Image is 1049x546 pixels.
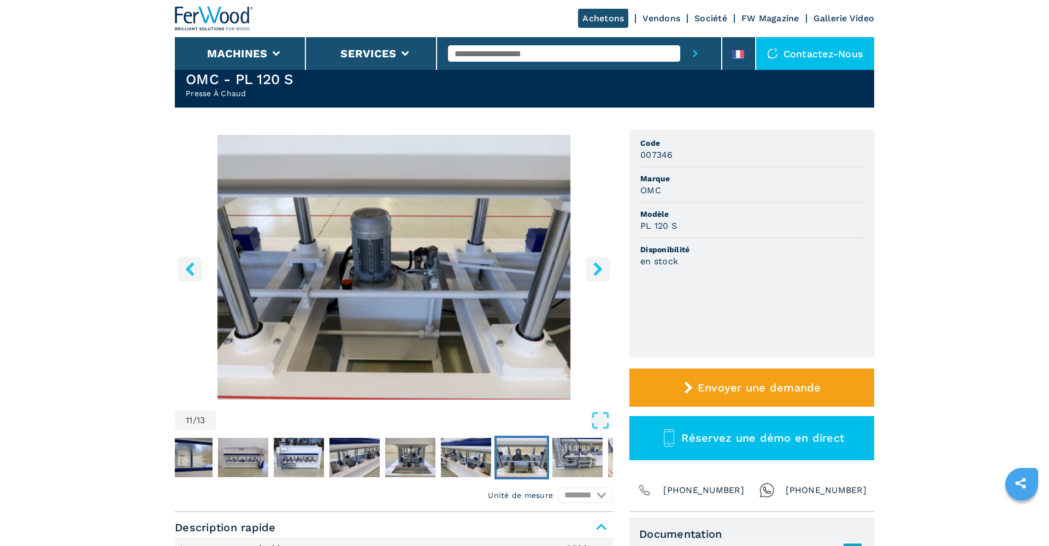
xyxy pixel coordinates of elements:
[640,219,677,232] h3: PL 120 S
[756,37,875,70] div: Contactez-nous
[327,436,382,479] button: Go to Slide 8
[272,436,326,479] button: Go to Slide 7
[640,244,863,255] span: Disponibilité
[643,13,680,23] a: Vendons
[578,9,628,28] a: Achetons
[186,70,294,88] h1: OMC - PL 120 S
[186,416,193,425] span: 11
[162,438,213,477] img: 649c10caae215327eaba6bc35f1475aa
[586,257,610,281] button: right-button
[608,438,658,477] img: 804fee6c3aa0f73d4c6b4a0ab3a10dae
[786,483,867,498] span: [PHONE_NUMBER]
[175,135,613,400] div: Go to Slide 11
[329,438,380,477] img: 15910221f494321e33797bb8ba8731e7
[175,135,613,400] img: Presse À Chaud OMC PL 120 S
[340,47,396,60] button: Services
[160,436,215,479] button: Go to Slide 5
[694,13,727,23] a: Société
[759,483,775,498] img: Whatsapp
[681,431,844,444] span: Réservez une démo en direct
[629,416,874,460] button: Réservez une démo en direct
[441,438,491,477] img: 106a2da64d7e9c3e06a84842ea21e2c3
[1003,497,1041,538] iframe: Chat
[1007,470,1034,497] a: sharethis
[550,436,605,479] button: Go to Slide 12
[197,416,205,425] span: 13
[385,438,435,477] img: 35c80f555845470b3b57578740d11d74
[640,184,661,197] h3: OMC
[606,436,661,479] button: Go to Slide 13
[274,438,324,477] img: ea24e16b8346b4b7e6bf1f6d07d8fdc0
[640,209,863,219] span: Modèle
[175,7,254,31] img: Ferwood
[494,436,549,479] button: Go to Slide 11
[175,518,613,537] span: Description rapide
[439,436,493,479] button: Go to Slide 10
[218,438,268,477] img: ca320460faea831b21162c3bd4a4300a
[640,255,678,268] h3: en stock
[552,438,603,477] img: a3b1f1eb266c0fd3bc1ddc93ec92812c
[497,438,547,477] img: be96f6aa9209af732ca7e3fd7bb83741
[640,138,863,149] span: Code
[639,527,864,541] span: Documentation
[216,436,270,479] button: Go to Slide 6
[698,381,821,394] span: Envoyer une demande
[741,13,799,23] a: FW Magazine
[680,37,710,70] button: submit-button
[629,369,874,407] button: Envoyer une demande
[186,88,294,99] h2: Presse À Chaud
[640,173,863,184] span: Marque
[637,483,652,498] img: Phone
[178,257,202,281] button: left-button
[207,47,267,60] button: Machines
[640,149,673,161] h3: 007346
[767,48,778,59] img: Contactez-nous
[219,411,610,430] button: Open Fullscreen
[193,416,197,425] span: /
[383,436,438,479] button: Go to Slide 9
[488,490,553,501] em: Unité de mesure
[663,483,744,498] span: [PHONE_NUMBER]
[814,13,875,23] a: Gallerie Video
